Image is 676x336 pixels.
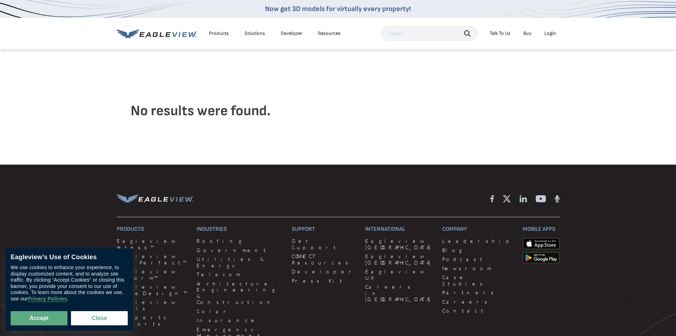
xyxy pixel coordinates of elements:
[117,299,188,311] a: Eagleview Walls
[11,265,128,302] div: We use cookies to enhance your experience, to display customized content, and to analyze site tra...
[442,265,514,272] a: Newsroom
[197,271,283,278] a: Telecom
[442,289,514,296] a: Partners
[365,226,434,233] h3: International
[71,311,128,325] button: Close
[523,252,560,263] img: google-play-store_b9643a.png
[365,268,434,281] a: Eagleview UK
[523,238,560,249] img: apple-app-store.png
[292,268,357,275] a: Developer
[544,30,556,37] div: Login
[292,226,357,233] h3: Support
[292,253,357,266] a: CONNECT Resources
[117,238,188,250] a: Eagleview Assess™
[28,296,67,302] a: Privacy Policies
[292,278,357,284] a: Press Kit
[117,268,188,281] a: Eagleview Inform™
[365,238,434,250] a: Eagleview [GEOGRAPHIC_DATA]
[11,311,67,325] button: Accept
[11,254,128,261] div: Eagleview’s Use of Cookies
[381,26,478,41] input: Search
[244,30,265,37] div: Solutions
[490,30,511,37] div: Talk To Us
[197,247,283,254] a: Government
[442,256,514,262] a: Podcast
[442,308,514,314] a: Contact
[197,317,283,324] a: Insurance
[442,226,514,233] h3: Company
[442,238,514,244] a: Leadership
[131,84,546,138] h4: No results were found.
[365,284,434,303] a: Careers in [GEOGRAPHIC_DATA]
[318,30,341,37] div: Resources
[523,30,532,37] a: Buy
[197,238,283,244] a: Roofing
[197,226,283,233] h3: Industries
[292,238,357,250] a: Get Support
[442,299,514,305] a: Careers
[523,226,560,233] h3: Mobile Apps
[117,253,188,266] a: Eagleview Bid Perfect™
[197,308,283,315] a: Solar
[117,314,188,327] a: Property Reports
[117,226,188,233] h3: Products
[117,284,188,296] a: Eagleview TrueDesign™
[281,30,302,37] a: Developer
[442,247,514,254] a: Blog
[197,281,283,305] a: Architecture, Engineering & Construction
[365,253,434,266] a: Eagleview [GEOGRAPHIC_DATA]
[197,256,283,268] a: Utilities & Energy
[442,274,514,287] a: Case Studies
[209,30,229,37] div: Products
[265,5,411,13] a: Now get 3D models for virtually every property!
